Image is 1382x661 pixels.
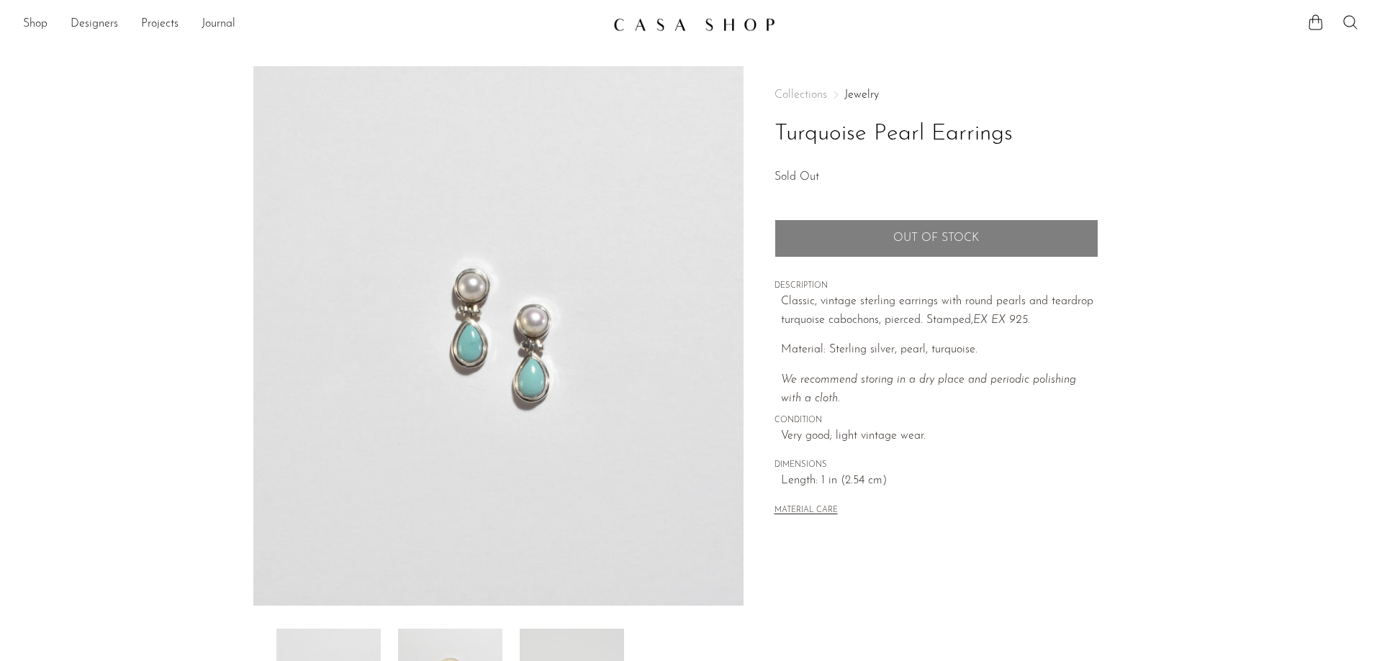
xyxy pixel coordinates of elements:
a: Projects [141,15,179,34]
button: Add to cart [774,219,1098,257]
span: Sold Out [774,171,819,183]
span: DESCRIPTION [774,280,1098,293]
h1: Turquoise Pearl Earrings [774,116,1098,152]
span: Out of stock [893,232,979,245]
button: MATERIAL CARE [774,506,838,516]
p: Material: Sterling silver, pearl, turquoise. [781,341,1098,360]
a: Journal [202,15,235,34]
span: Length: 1 in (2.54 cm) [781,472,1098,491]
nav: Breadcrumbs [774,89,1098,101]
span: CONDITION [774,414,1098,427]
a: Jewelry [844,89,879,101]
img: Turquoise Pearl Earrings [253,66,744,606]
span: Collections [774,89,827,101]
em: EX EX 925. [973,314,1030,326]
a: Shop [23,15,48,34]
span: DIMENSIONS [774,459,1098,472]
p: Classic, vintage sterling earrings with round pearls and teardrop turquoise cabochons, pierced. S... [781,293,1098,329]
span: Very good; light vintage wear. [781,427,1098,446]
i: We recommend storing in a dry place and periodic polishing with a cloth. [781,374,1076,404]
ul: NEW HEADER MENU [23,12,602,37]
a: Designers [71,15,118,34]
nav: Desktop navigation [23,12,602,37]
